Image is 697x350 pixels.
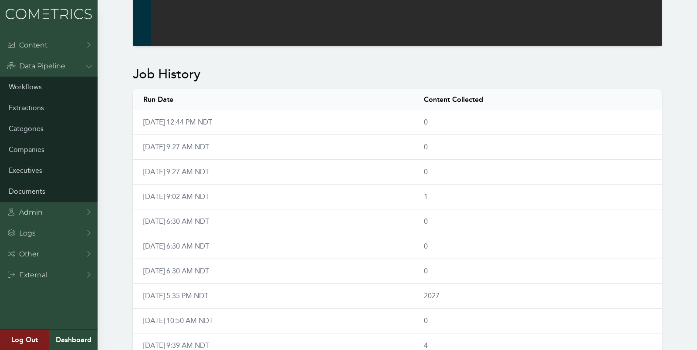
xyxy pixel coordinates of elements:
div: Logs [7,228,36,239]
td: 0 [413,259,662,284]
td: 0 [413,110,662,135]
a: [DATE] 9:39 AM NDT [143,341,209,350]
a: [DATE] 5:35 PM NDT [143,292,208,300]
a: [DATE] 9:27 AM NDT [143,168,209,176]
td: 0 [413,160,662,185]
div: Data Pipeline [7,61,65,71]
td: 0 [413,209,662,234]
div: Other [7,249,39,259]
a: [DATE] 6:30 AM NDT [143,242,209,250]
th: Run Date [133,89,413,110]
td: 0 [413,309,662,333]
a: Dashboard [49,330,98,350]
div: External [7,270,47,280]
a: [DATE] 6:30 AM NDT [143,217,209,225]
td: 2027 [413,284,662,309]
h2: Job History [133,67,661,82]
td: 0 [413,135,662,160]
a: [DATE] 6:30 AM NDT [143,267,209,275]
a: [DATE] 10:50 AM NDT [143,316,213,325]
div: Content [7,40,47,50]
td: 0 [413,234,662,259]
th: Content Collected [413,89,662,110]
a: [DATE] 9:27 AM NDT [143,143,209,151]
td: 1 [413,185,662,209]
a: [DATE] 12:44 PM NDT [143,118,212,126]
a: [DATE] 9:02 AM NDT [143,192,209,201]
div: Admin [7,207,43,218]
